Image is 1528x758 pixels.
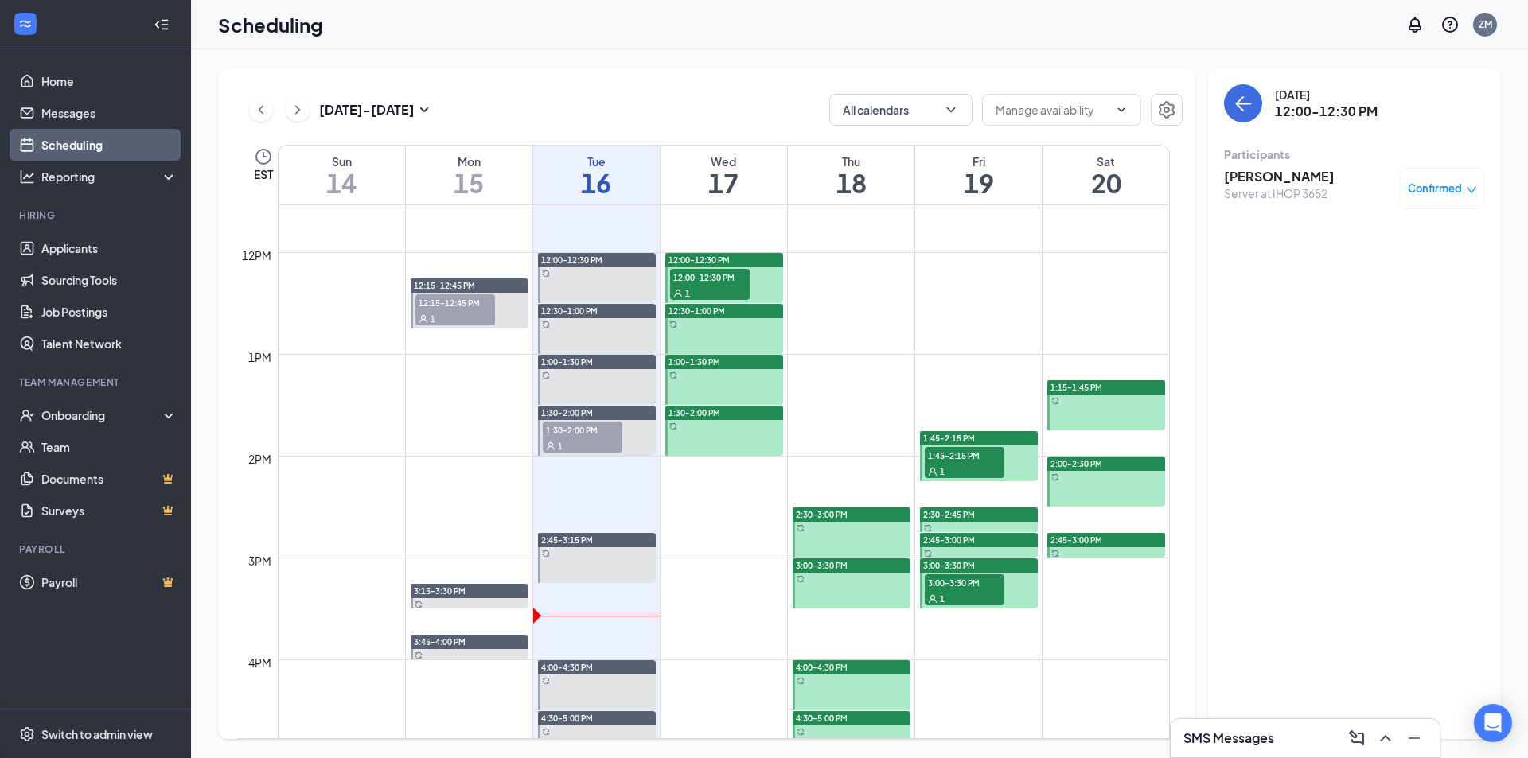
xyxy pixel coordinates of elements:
span: EST [254,166,273,182]
svg: Sync [542,371,550,379]
span: 1:00-1:30 PM [541,356,593,367]
svg: SmallChevronDown [415,100,434,119]
a: PayrollCrown [41,566,177,598]
span: 1 [940,466,945,477]
span: 3:00-3:30 PM [923,560,975,571]
div: Server at IHOP 3652 [1224,185,1335,201]
span: Confirmed [1408,181,1462,196]
div: Mon [406,154,532,169]
svg: Sync [415,651,423,659]
svg: Sync [1051,397,1059,405]
h1: Scheduling [218,11,323,38]
svg: ChevronUp [1376,729,1395,748]
a: September 14, 2025 [279,146,405,204]
span: 12:30-1:00 PM [668,305,725,317]
h1: 18 [788,169,914,196]
button: Minimize [1401,725,1427,751]
svg: Sync [415,601,423,608]
svg: ChevronRight [290,100,306,119]
button: All calendarsChevronDown [829,94,973,126]
div: Thu [788,154,914,169]
svg: Minimize [1405,729,1424,748]
span: 2:45-3:00 PM [1050,534,1102,546]
span: 1:15-1:45 PM [1050,382,1102,393]
svg: Sync [797,575,805,583]
span: 12:00-12:30 PM [670,269,750,285]
span: 3:00-3:30 PM [925,574,1004,590]
div: 3pm [245,552,275,569]
svg: ChevronLeft [253,100,269,119]
button: ComposeMessage [1344,725,1370,751]
svg: ChevronDown [943,102,959,118]
svg: ChevronDown [1115,103,1128,116]
div: Team Management [19,375,174,389]
span: 12:15-12:45 PM [415,294,495,310]
span: 12:00-12:30 PM [668,255,730,266]
span: 2:30-2:45 PM [923,509,975,520]
span: 3:00-3:30 PM [796,560,848,571]
svg: Settings [19,726,35,742]
svg: QuestionInfo [1440,15,1460,34]
span: 1:45-2:15 PM [925,447,1004,463]
svg: Sync [797,677,805,685]
div: Payroll [19,542,174,556]
a: September 15, 2025 [406,146,532,204]
span: 2:45-3:00 PM [923,534,975,546]
a: Talent Network [41,328,177,360]
span: 1:00-1:30 PM [668,356,720,367]
span: 1:30-2:00 PM [543,422,622,437]
a: September 19, 2025 [915,146,1042,204]
svg: Settings [1157,100,1176,119]
svg: Sync [797,728,805,736]
svg: Sync [924,524,932,532]
button: ChevronUp [1373,725,1398,751]
svg: Collapse [154,17,170,33]
a: Sourcing Tools [41,264,177,296]
div: Switch to admin view [41,726,153,742]
a: Scheduling [41,129,177,161]
svg: Analysis [19,169,35,185]
h1: 14 [279,169,405,196]
svg: Sync [924,550,932,558]
a: SurveysCrown [41,495,177,527]
span: 12:30-1:00 PM [541,305,598,317]
div: Fri [915,154,1042,169]
h3: [PERSON_NAME] [1224,168,1335,185]
svg: User [546,441,555,451]
span: 3:45-4:00 PM [414,636,466,647]
div: Tue [533,154,660,169]
svg: ArrowLeft [1234,94,1253,113]
svg: User [928,594,937,604]
svg: Sync [669,321,677,328]
h1: 19 [915,169,1042,196]
div: Participants [1224,146,1485,162]
a: September 17, 2025 [661,146,787,204]
svg: User [673,289,683,298]
h1: 17 [661,169,787,196]
span: 1:45-2:15 PM [923,433,975,444]
span: down [1466,185,1477,196]
span: 1 [431,313,435,325]
span: 1:30-2:00 PM [668,407,720,418]
button: back-button [1224,84,1262,122]
div: 4pm [245,654,275,671]
svg: Sync [669,422,677,430]
span: 12:00-12:30 PM [541,255,602,266]
button: ChevronRight [286,98,310,122]
span: 4:30-5:00 PM [796,713,848,724]
div: ZM [1479,17,1492,31]
a: Job Postings [41,296,177,328]
div: Hiring [19,208,174,222]
svg: Sync [542,270,550,278]
svg: Sync [797,524,805,532]
div: 12pm [239,247,275,264]
div: Sun [279,154,405,169]
a: Applicants [41,232,177,264]
div: Onboarding [41,407,164,423]
svg: UserCheck [19,407,35,423]
button: Settings [1151,94,1183,126]
span: 4:00-4:30 PM [541,662,593,673]
span: 4:30-5:00 PM [541,713,593,724]
div: 1pm [245,348,275,366]
a: Messages [41,97,177,129]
